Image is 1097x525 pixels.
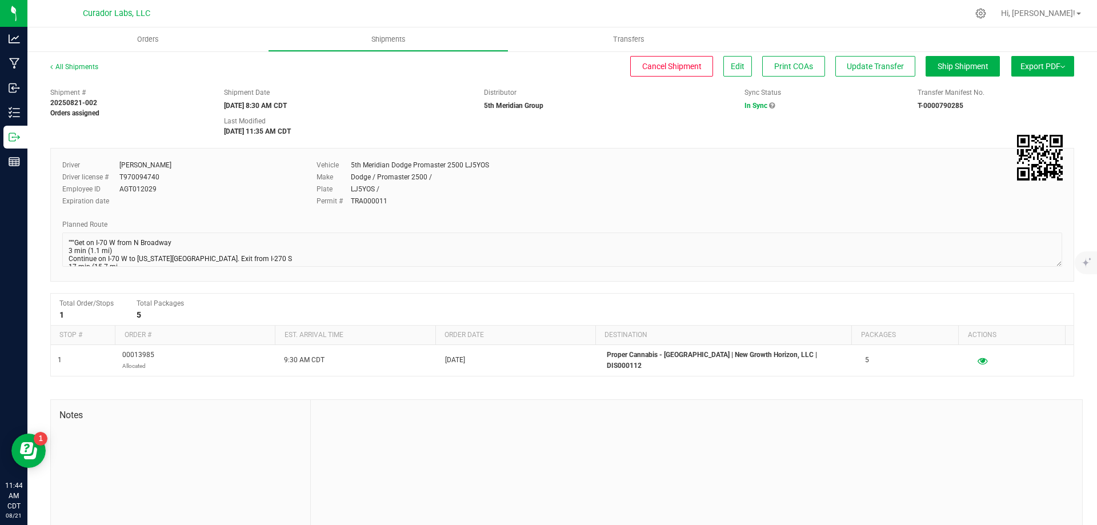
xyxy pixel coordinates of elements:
[762,56,825,77] button: Print COAs
[484,87,517,98] label: Distributor
[1001,9,1075,18] span: Hi, [PERSON_NAME]!
[119,184,157,194] div: AGT012029
[62,196,119,206] label: Expiration date
[50,99,97,107] strong: 20250821-002
[137,310,141,319] strong: 5
[774,62,813,71] span: Print COAs
[1011,56,1074,77] button: Export PDF
[224,127,291,135] strong: [DATE] 11:35 AM CDT
[9,82,20,94] inline-svg: Inbound
[119,160,171,170] div: [PERSON_NAME]
[317,196,351,206] label: Permit #
[59,299,114,307] span: Total Order/Stops
[284,355,325,366] span: 9:30 AM CDT
[1017,135,1063,181] img: Scan me!
[224,116,266,126] label: Last Modified
[62,160,119,170] label: Driver
[317,172,351,182] label: Make
[268,27,509,51] a: Shipments
[445,355,465,366] span: [DATE]
[1017,135,1063,181] qrcode: 20250821-002
[598,34,660,45] span: Transfers
[50,87,207,98] span: Shipment #
[5,511,22,520] p: 08/21
[351,172,432,182] div: Dodge / Promaster 2500 /
[119,172,159,182] div: T970094740
[9,33,20,45] inline-svg: Analytics
[974,8,988,19] div: Manage settings
[351,160,489,170] div: 5th Meridian Dodge Promaster 2500 LJ5YOS
[62,184,119,194] label: Employee ID
[9,58,20,69] inline-svg: Manufacturing
[484,102,543,110] strong: 5th Meridian Group
[835,56,915,77] button: Update Transfer
[122,360,154,371] p: Allocated
[122,350,154,371] span: 00013985
[744,87,781,98] label: Sync Status
[34,432,47,446] iframe: Resource center unread badge
[122,34,174,45] span: Orders
[317,160,351,170] label: Vehicle
[865,355,869,366] span: 5
[607,350,851,371] p: Proper Cannabis - [GEOGRAPHIC_DATA] | New Growth Horizon, LLC | DIS000112
[115,326,275,345] th: Order #
[630,56,713,77] button: Cancel Shipment
[51,326,115,345] th: Stop #
[851,326,958,345] th: Packages
[317,184,351,194] label: Plate
[224,102,287,110] strong: [DATE] 8:30 AM CDT
[642,62,702,71] span: Cancel Shipment
[27,27,268,51] a: Orders
[275,326,435,345] th: Est. arrival time
[62,172,119,182] label: Driver license #
[356,34,421,45] span: Shipments
[5,480,22,511] p: 11:44 AM CDT
[351,184,379,194] div: LJ5YOS /
[958,326,1065,345] th: Actions
[926,56,1000,77] button: Ship Shipment
[847,62,904,71] span: Update Transfer
[918,87,984,98] label: Transfer Manifest No.
[9,131,20,143] inline-svg: Outbound
[9,107,20,118] inline-svg: Inventory
[58,355,62,366] span: 1
[50,109,99,117] strong: Orders assigned
[83,9,150,18] span: Curador Labs, LLC
[918,102,963,110] strong: T-0000790285
[50,63,98,71] a: All Shipments
[59,408,302,422] span: Notes
[744,102,767,110] span: In Sync
[224,87,270,98] label: Shipment Date
[9,156,20,167] inline-svg: Reports
[62,221,107,229] span: Planned Route
[351,196,387,206] div: TRA000011
[137,299,184,307] span: Total Packages
[509,27,749,51] a: Transfers
[595,326,851,345] th: Destination
[938,62,988,71] span: Ship Shipment
[435,326,595,345] th: Order date
[723,56,752,77] button: Edit
[11,434,46,468] iframe: Resource center
[59,310,64,319] strong: 1
[731,62,744,71] span: Edit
